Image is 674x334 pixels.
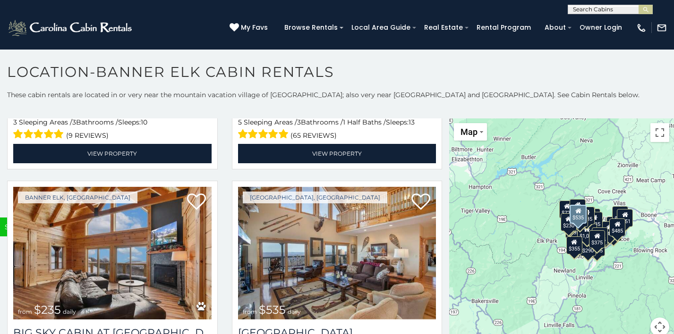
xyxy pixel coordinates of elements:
a: Add to favorites [411,192,430,212]
img: mail-regular-white.png [657,23,667,33]
span: (9 reviews) [66,129,109,142]
a: Owner Login [575,20,627,35]
span: 3 [297,118,301,126]
button: Change map style [454,123,487,141]
div: $451 [617,209,633,227]
span: 1 Half Baths / [343,118,386,126]
span: 10 [141,118,147,126]
span: from [18,308,32,315]
div: $290 [580,238,597,256]
div: $720 [559,200,575,218]
span: daily [63,308,76,315]
a: View Property [238,144,436,163]
span: 3 [72,118,76,126]
span: $235 [34,303,61,317]
span: $535 [259,303,286,317]
img: Southern Star Lodge [238,187,436,319]
div: $230 [561,213,577,231]
span: My Favs [241,23,268,33]
img: White-1-2.png [7,18,135,37]
a: [GEOGRAPHIC_DATA], [GEOGRAPHIC_DATA] [243,192,387,203]
div: Sleeping Areas / Bathrooms / Sleeps: [238,117,436,142]
span: 5 [238,118,242,126]
button: Toggle fullscreen view [650,123,669,142]
div: $310 [570,199,586,217]
a: View Property [13,144,212,163]
a: Southern Star Lodge from $535 daily [238,187,436,319]
span: 13 [409,118,415,126]
div: $1,095 [577,224,597,242]
a: Big Sky Cabin at Monteagle from $235 daily [13,187,212,319]
div: $375 [589,230,606,248]
a: About [540,20,571,35]
div: Sleeping Areas / Bathrooms / Sleeps: [13,117,212,142]
span: daily [288,308,301,315]
div: $400 [606,217,623,234]
span: from [243,308,257,315]
img: Big Sky Cabin at Monteagle [13,187,212,319]
a: Real Estate [419,20,468,35]
div: $485 [609,218,625,236]
div: $535 [570,205,587,224]
span: Map [461,127,478,137]
a: My Favs [230,23,270,33]
img: phone-regular-white.png [636,23,647,33]
a: Add to favorites [187,192,206,212]
a: Local Area Guide [347,20,415,35]
span: (65 reviews) [290,129,337,142]
a: Rental Program [472,20,536,35]
div: $355 [566,236,582,254]
span: 3 [13,118,17,126]
a: Banner Elk, [GEOGRAPHIC_DATA] [18,192,137,203]
a: Browse Rentals [280,20,342,35]
div: $410 [612,206,628,224]
div: $305 [592,227,608,245]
